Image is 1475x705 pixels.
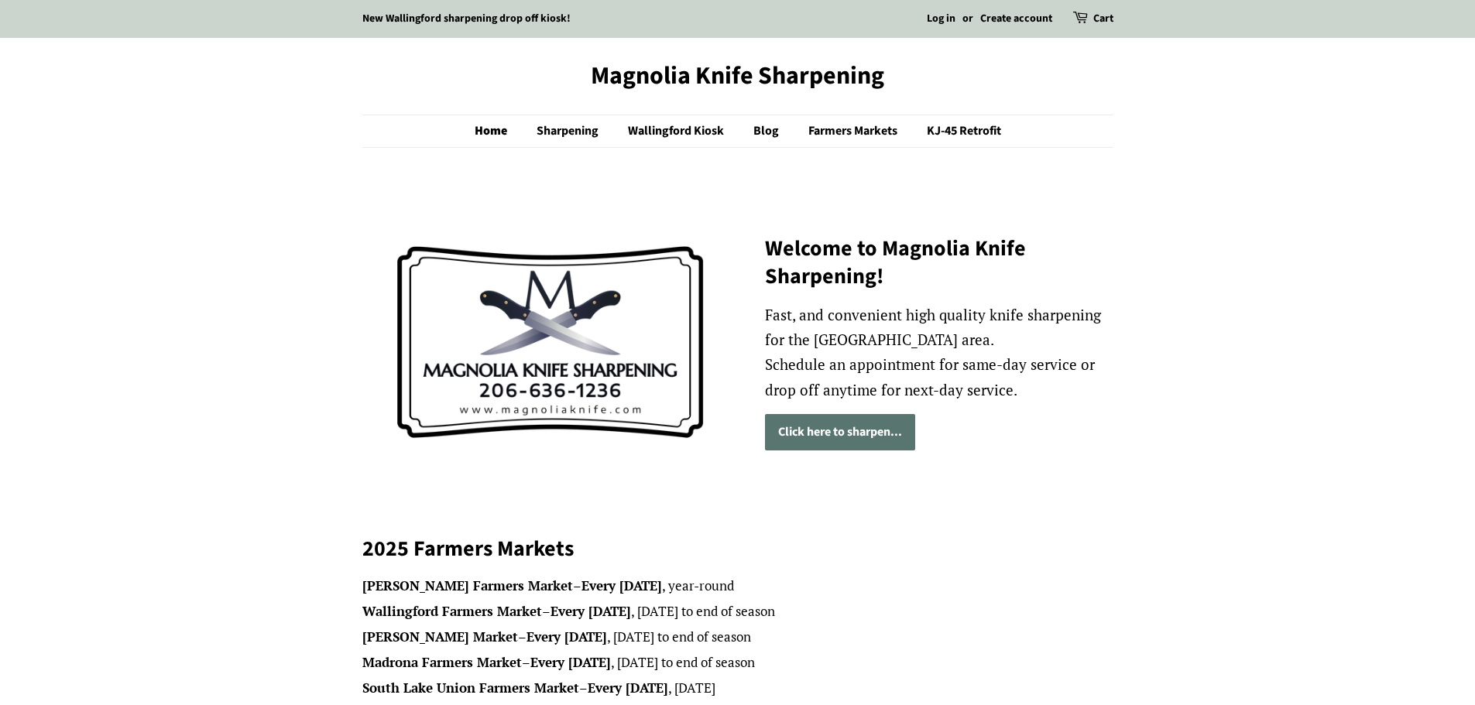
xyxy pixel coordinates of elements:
[765,414,915,450] a: Click here to sharpen...
[362,575,1113,597] li: – , year-round
[616,115,739,147] a: Wallingford Kiosk
[962,10,973,29] li: or
[362,653,522,671] strong: Madrona Farmers Market
[742,115,794,147] a: Blog
[362,626,1113,649] li: – , [DATE] to end of season
[927,11,955,26] a: Log in
[1093,10,1113,29] a: Cart
[765,303,1113,402] p: Fast, and convenient high quality knife sharpening for the [GEOGRAPHIC_DATA] area. Schedule an ap...
[915,115,1001,147] a: KJ-45 Retrofit
[581,577,662,594] strong: Every [DATE]
[525,115,614,147] a: Sharpening
[765,234,1113,291] h2: Welcome to Magnolia Knife Sharpening!
[362,61,1113,91] a: Magnolia Knife Sharpening
[362,601,1113,623] li: – , [DATE] to end of season
[527,628,607,645] strong: Every [DATE]
[588,679,668,696] strong: Every [DATE]
[362,577,573,594] strong: [PERSON_NAME] Farmers Market
[797,115,913,147] a: Farmers Markets
[362,677,1113,700] li: – , [DATE]
[362,679,579,696] strong: South Lake Union Farmers Market
[551,602,631,620] strong: Every [DATE]
[362,628,518,645] strong: [PERSON_NAME] Market
[475,115,523,147] a: Home
[530,653,611,671] strong: Every [DATE]
[362,602,542,620] strong: Wallingford Farmers Market
[362,652,1113,674] li: – , [DATE] to end of season
[980,11,1052,26] a: Create account
[362,535,1113,563] h2: 2025 Farmers Markets
[362,11,571,26] a: New Wallingford sharpening drop off kiosk!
